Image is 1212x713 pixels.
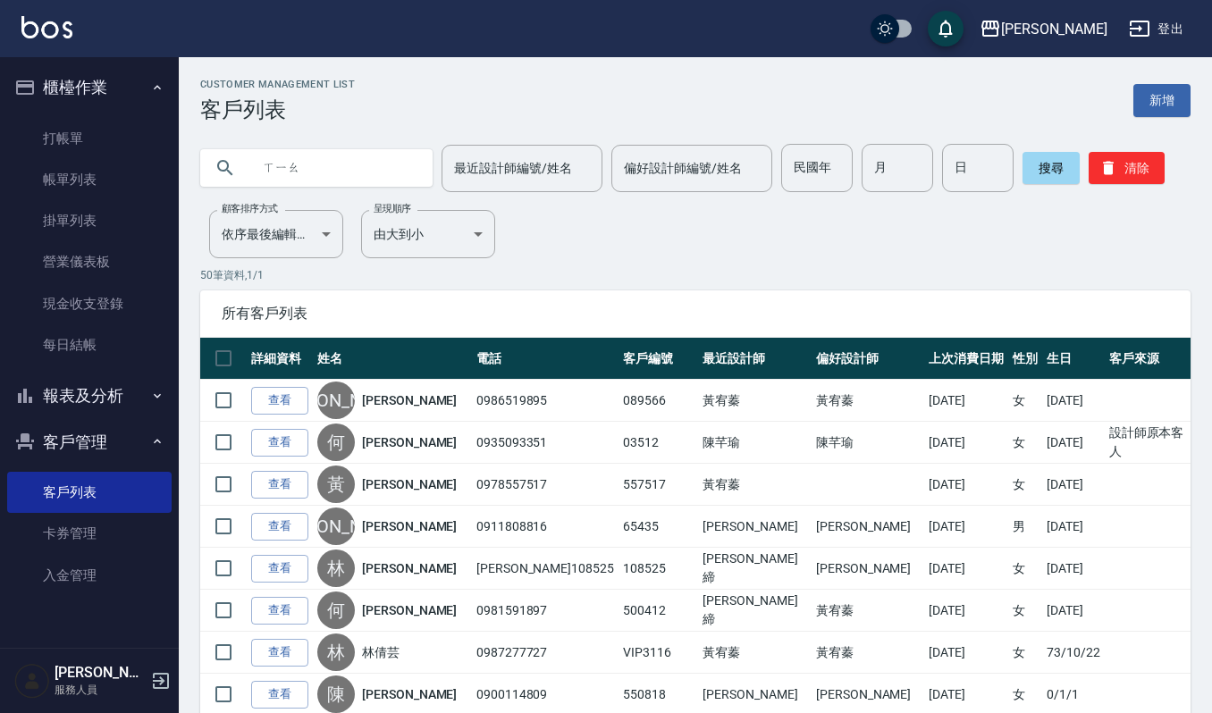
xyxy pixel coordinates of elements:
p: 50 筆資料, 1 / 1 [200,267,1191,283]
td: 0935093351 [472,422,619,464]
button: 櫃檯作業 [7,64,172,111]
a: 查看 [251,513,308,541]
a: [PERSON_NAME] [362,475,457,493]
td: 女 [1008,380,1042,422]
td: 108525 [619,548,699,590]
td: [PERSON_NAME]108525 [472,548,619,590]
td: 女 [1008,422,1042,464]
button: 報表及分析 [7,373,172,419]
a: 入金管理 [7,555,172,596]
button: 客戶管理 [7,419,172,466]
p: 服務人員 [55,682,146,698]
td: 0987277727 [472,632,619,674]
th: 電話 [472,338,619,380]
button: 搜尋 [1023,152,1080,184]
td: 黃宥蓁 [812,632,925,674]
td: 黃宥蓁 [812,590,925,632]
td: [PERSON_NAME]締 [698,590,812,632]
td: [PERSON_NAME] [812,506,925,548]
td: [DATE] [924,464,1008,506]
td: 089566 [619,380,699,422]
td: [PERSON_NAME] [812,548,925,590]
a: 現金收支登錄 [7,283,172,324]
div: 陳 [317,675,355,713]
div: [PERSON_NAME] [317,507,355,545]
a: 營業儀表板 [7,241,172,282]
td: 女 [1008,590,1042,632]
td: 黃宥蓁 [698,380,812,422]
td: 0986519895 [472,380,619,422]
a: 帳單列表 [7,159,172,200]
td: 557517 [619,464,699,506]
div: 林 [317,633,355,671]
td: [DATE] [924,422,1008,464]
h5: [PERSON_NAME] [55,664,146,682]
td: 女 [1008,632,1042,674]
a: 查看 [251,429,308,457]
a: 卡券管理 [7,513,172,554]
div: [PERSON_NAME] [317,382,355,419]
td: [DATE] [1042,548,1105,590]
label: 呈現順序 [374,202,411,215]
th: 詳細資料 [247,338,313,380]
div: [PERSON_NAME] [1001,18,1107,40]
button: [PERSON_NAME] [972,11,1115,47]
th: 偏好設計師 [812,338,925,380]
td: VIP3116 [619,632,699,674]
a: 林倩芸 [362,643,400,661]
td: [DATE] [1042,506,1105,548]
td: [DATE] [1042,464,1105,506]
td: [DATE] [924,506,1008,548]
div: 何 [317,424,355,461]
td: 0981591897 [472,590,619,632]
label: 顧客排序方式 [222,202,278,215]
th: 生日 [1042,338,1105,380]
td: 黃宥蓁 [698,632,812,674]
a: 每日結帳 [7,324,172,365]
td: 男 [1008,506,1042,548]
div: 黃 [317,466,355,503]
td: 設計師原本客人 [1105,422,1191,464]
td: 0911808816 [472,506,619,548]
a: [PERSON_NAME] [362,601,457,619]
td: 65435 [619,506,699,548]
img: Logo [21,16,72,38]
td: [DATE] [1042,422,1105,464]
a: 客戶列表 [7,472,172,513]
a: 查看 [251,555,308,583]
td: [DATE] [924,590,1008,632]
td: [PERSON_NAME] [698,506,812,548]
td: 女 [1008,464,1042,506]
a: 查看 [251,471,308,499]
td: 陳芊瑜 [812,422,925,464]
button: 清除 [1089,152,1165,184]
th: 客戶來源 [1105,338,1191,380]
td: 黃宥蓁 [812,380,925,422]
a: 查看 [251,597,308,625]
button: 登出 [1122,13,1191,46]
td: [DATE] [924,548,1008,590]
td: [DATE] [924,632,1008,674]
div: 由大到小 [361,210,495,258]
h2: Customer Management List [200,79,355,90]
a: [PERSON_NAME] [362,559,457,577]
td: [DATE] [1042,380,1105,422]
td: [DATE] [1042,590,1105,632]
div: 何 [317,591,355,629]
a: [PERSON_NAME] [362,391,457,409]
td: 女 [1008,548,1042,590]
td: 73/10/22 [1042,632,1105,674]
th: 性別 [1008,338,1042,380]
td: 500412 [619,590,699,632]
div: 林 [317,549,355,587]
img: Person [14,663,50,699]
a: 查看 [251,639,308,667]
a: 新增 [1133,84,1191,117]
td: 0978557517 [472,464,619,506]
span: 所有客戶列表 [222,305,1169,323]
th: 上次消費日期 [924,338,1008,380]
a: 查看 [251,681,308,709]
a: 打帳單 [7,118,172,159]
td: [PERSON_NAME]締 [698,548,812,590]
th: 客戶編號 [619,338,699,380]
